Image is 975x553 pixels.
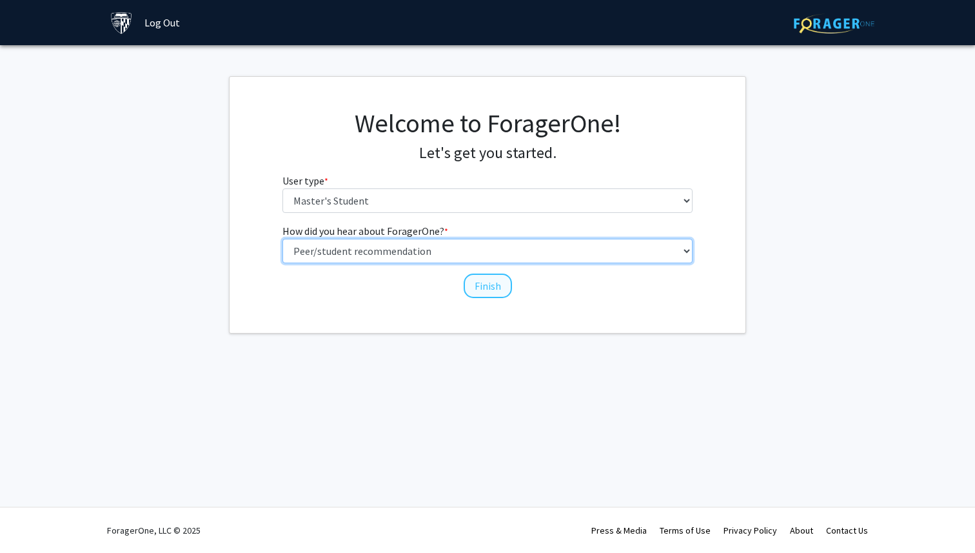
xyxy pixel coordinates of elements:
div: ForagerOne, LLC © 2025 [107,508,201,553]
a: Contact Us [826,525,868,536]
button: Finish [464,274,512,298]
label: User type [282,173,328,188]
a: Press & Media [591,525,647,536]
a: About [790,525,813,536]
a: Privacy Policy [724,525,777,536]
h1: Welcome to ForagerOne! [282,108,693,139]
img: ForagerOne Logo [794,14,874,34]
h4: Let's get you started. [282,144,693,163]
iframe: Chat [10,495,55,543]
img: Johns Hopkins University Logo [110,12,133,34]
a: Terms of Use [660,525,711,536]
label: How did you hear about ForagerOne? [282,223,448,239]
